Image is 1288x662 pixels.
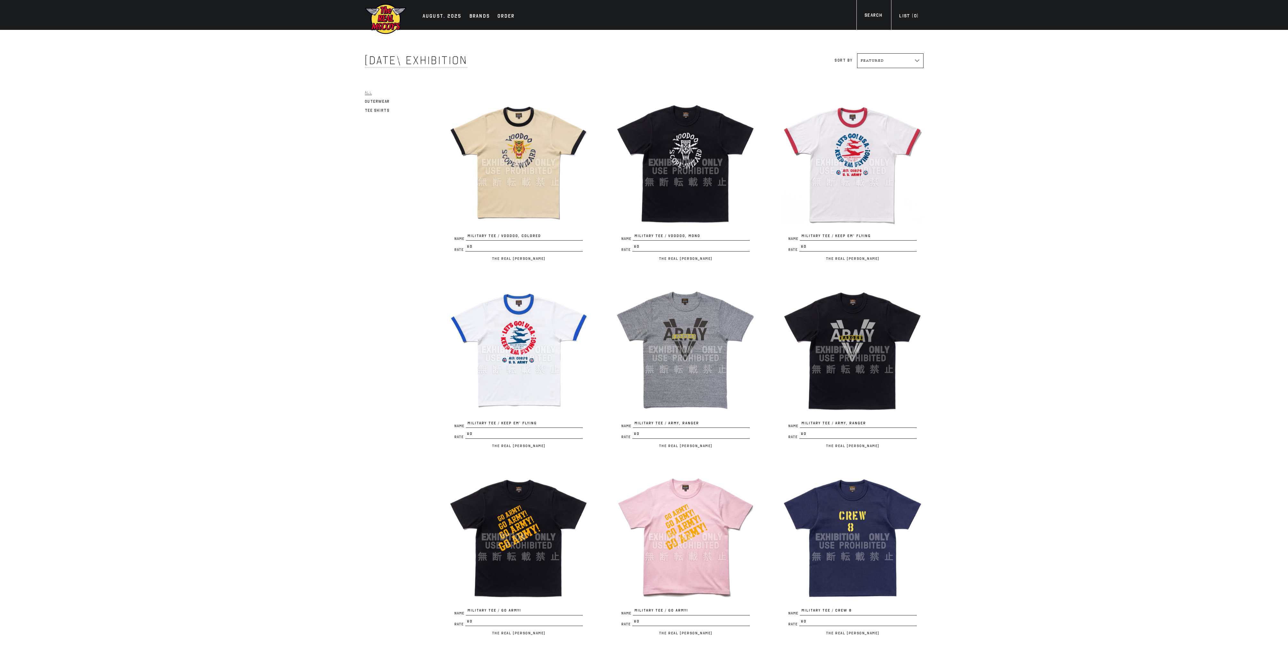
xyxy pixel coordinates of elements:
[448,255,589,262] p: The Real [PERSON_NAME]
[632,244,750,252] span: ¥0
[448,92,589,262] a: MILITARY TEE / VOODOO, COLORED NameMILITARY TEE / VOODOO, COLORED Rate¥0 The Real [PERSON_NAME]
[782,279,923,450] a: MILITARY TEE / ARMY, RANGER NameMILITARY TEE / ARMY, RANGER Rate¥0 The Real [PERSON_NAME]
[788,435,799,439] span: Rate
[856,12,890,21] a: Search
[365,3,407,35] img: mccoys-exhibition
[615,92,756,262] a: MILITARY TEE / VOODOO, MONO NameMILITARY TEE / VOODOO, MONO Rate¥0 The Real [PERSON_NAME]
[615,279,756,450] a: MILITARY TEE / ARMY, RANGER NameMILITARY TEE / ARMY, RANGER Rate¥0 The Real [PERSON_NAME]
[448,279,589,450] a: MILITARY TEE / KEEP EM’ FLYING NameMILITARY TEE / KEEP EM’ FLYING Rate¥0 The Real [PERSON_NAME]
[799,619,917,626] span: ¥0
[448,279,589,420] img: MILITARY TEE / KEEP EM’ FLYING
[365,107,390,114] a: Tee Shirts
[365,108,390,113] span: Tee Shirts
[365,99,390,104] span: Outerwear
[799,244,917,252] span: ¥0
[448,629,589,637] p: The Real [PERSON_NAME]
[466,608,583,615] span: MILITARY TEE / GO ARMY!
[465,431,583,439] span: ¥0
[494,12,518,21] a: Order
[782,255,923,262] p: The Real [PERSON_NAME]
[782,442,923,450] p: The Real [PERSON_NAME]
[615,466,756,608] img: MILITARY TEE / GO ARMY!
[782,466,923,608] img: MILITARY TEE / CREW 8
[466,420,583,428] span: MILITARY TEE / KEEP EM’ FLYING
[788,424,800,428] span: Name
[497,12,514,21] div: Order
[621,622,632,626] span: Rate
[800,233,917,241] span: MILITARY TEE / KEEP EM’ FLYING
[621,612,633,615] span: Name
[788,248,799,252] span: Rate
[465,244,583,252] span: ¥0
[799,431,917,439] span: ¥0
[782,92,923,233] img: MILITARY TEE / KEEP EM’ FLYING
[615,629,756,637] p: The Real [PERSON_NAME]
[899,13,918,21] div: List ( )
[615,442,756,450] p: The Real [PERSON_NAME]
[454,248,465,252] span: Rate
[454,237,466,241] span: Name
[448,466,589,608] img: MILITARY TEE / GO ARMY!
[419,12,465,21] a: AUGUST. 2025
[632,431,750,439] span: ¥0
[465,619,583,626] span: ¥0
[365,90,372,95] span: All
[800,420,917,428] span: MILITARY TEE / ARMY, RANGER
[365,98,390,105] a: Outerwear
[615,255,756,262] p: The Real [PERSON_NAME]
[615,279,756,420] img: MILITARY TEE / ARMY, RANGER
[365,89,372,96] a: All
[891,13,926,21] a: List (0)
[469,12,490,21] div: Brands
[448,92,589,233] img: MILITARY TEE / VOODOO, COLORED
[365,53,468,67] span: [DATE] Exhibition
[454,424,466,428] span: Name
[782,466,923,637] a: MILITARY TEE / CREW 8 NameMILITARY TEE / CREW 8 Rate¥0 The Real [PERSON_NAME]
[788,622,799,626] span: Rate
[782,92,923,262] a: MILITARY TEE / KEEP EM’ FLYING NameMILITARY TEE / KEEP EM’ FLYING Rate¥0 The Real [PERSON_NAME]
[633,233,750,241] span: MILITARY TEE / VOODOO, MONO
[632,619,750,626] span: ¥0
[423,12,462,21] div: AUGUST. 2025
[454,435,465,439] span: Rate
[800,608,917,615] span: MILITARY TEE / CREW 8
[621,424,633,428] span: Name
[621,435,632,439] span: Rate
[914,13,917,19] span: 0
[454,612,466,615] span: Name
[788,237,800,241] span: Name
[835,58,852,63] label: Sort by
[621,248,632,252] span: Rate
[782,279,923,420] img: MILITARY TEE / ARMY, RANGER
[466,233,583,241] span: MILITARY TEE / VOODOO, COLORED
[448,442,589,450] p: The Real [PERSON_NAME]
[615,466,756,637] a: MILITARY TEE / GO ARMY! NameMILITARY TEE / GO ARMY! Rate¥0 The Real [PERSON_NAME]
[633,420,750,428] span: MILITARY TEE / ARMY, RANGER
[788,612,800,615] span: Name
[864,12,882,21] div: Search
[621,237,633,241] span: Name
[448,466,589,637] a: MILITARY TEE / GO ARMY! NameMILITARY TEE / GO ARMY! Rate¥0 The Real [PERSON_NAME]
[782,629,923,637] p: The Real [PERSON_NAME]
[615,92,756,233] img: MILITARY TEE / VOODOO, MONO
[633,608,750,615] span: MILITARY TEE / GO ARMY!
[454,622,465,626] span: Rate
